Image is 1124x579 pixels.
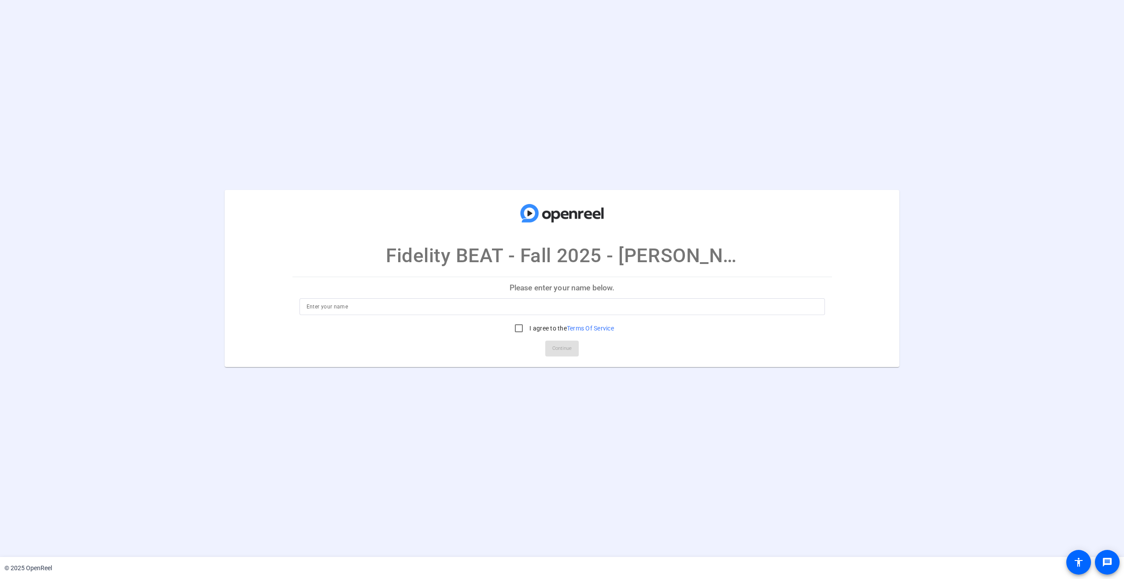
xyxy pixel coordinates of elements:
div: © 2025 OpenReel [4,564,52,573]
p: Please enter your name below. [292,277,832,298]
mat-icon: message [1102,557,1113,568]
input: Enter your name [307,301,818,312]
p: Fidelity BEAT - Fall 2025 - [PERSON_NAME] [386,241,738,270]
label: I agree to the [528,324,614,333]
mat-icon: accessibility [1073,557,1084,568]
img: company-logo [518,199,606,228]
a: Terms Of Service [567,325,614,332]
